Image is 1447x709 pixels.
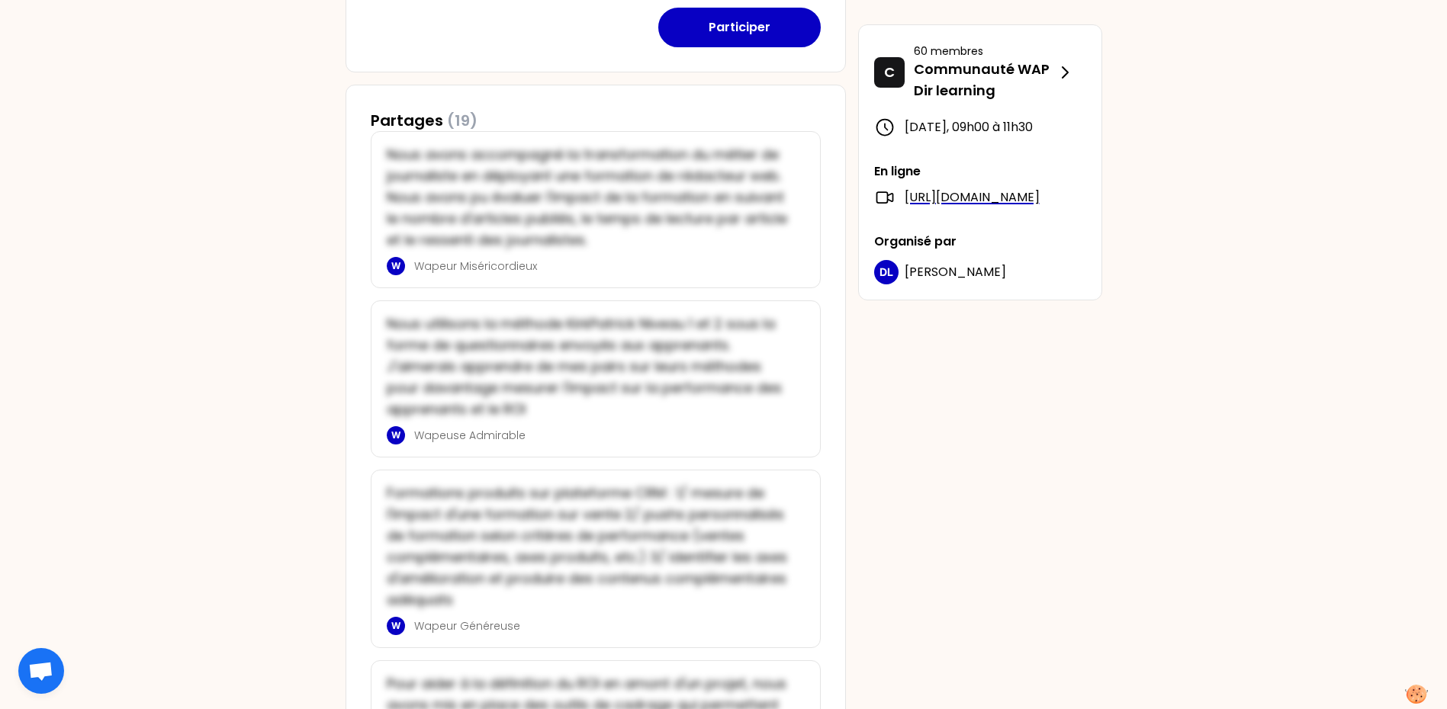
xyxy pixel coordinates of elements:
[914,43,1056,59] p: 60 membres
[18,648,64,694] div: Ouvrir le chat
[387,313,796,420] p: Nous utilisons la méthode KirkPatrick Niveau 1 et 2 sous la forme de questionnaires envoyés aux a...
[391,260,400,272] p: W
[658,8,821,47] button: Participer
[414,258,796,274] p: Wapeur Miséricordieux
[905,188,1040,207] a: [URL][DOMAIN_NAME]
[391,429,400,441] p: W
[905,263,1006,281] span: [PERSON_NAME]
[879,265,893,280] p: DL
[371,110,478,131] h3: Partages
[874,162,1086,181] p: En ligne
[387,144,796,251] p: Nous avons accompagné la transformation du métier de journaliste en déployant une formation de ré...
[914,59,1056,101] p: Communauté WAP Dir learning
[414,428,796,443] p: Wapeuse Admirable
[391,620,400,632] p: W
[874,117,1086,138] div: [DATE] , 09h00 à 11h30
[387,483,796,611] p: Formations produits sur plateforme CRM : 1/ mesure de l'impact d'une formation sur vente 2/ pushs...
[874,233,1086,251] p: Organisé par
[414,618,796,634] p: Wapeur Généreuse
[447,110,478,131] span: (19)
[884,62,895,83] p: C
